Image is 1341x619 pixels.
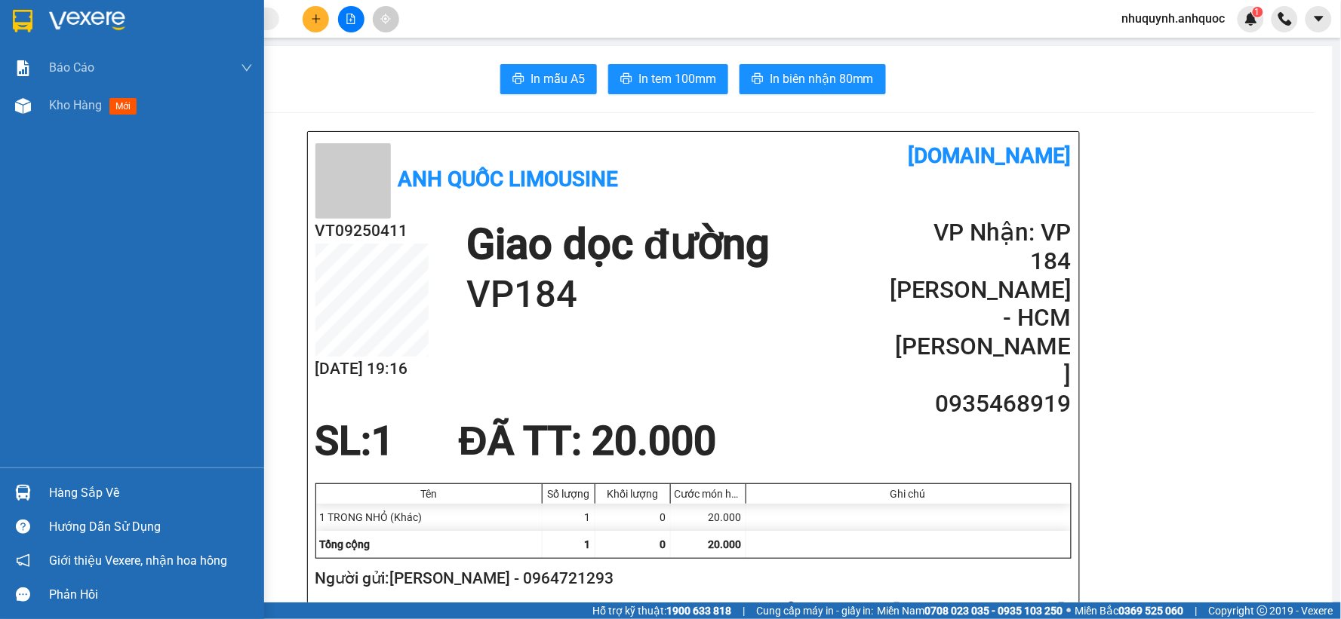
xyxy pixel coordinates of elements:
div: VP 108 [PERSON_NAME] [13,13,134,49]
button: printerIn mẫu A5 [500,64,597,94]
span: nhuquynh.anhquoc [1110,9,1238,28]
span: Kho hàng [49,98,102,112]
h1: Giao dọc đường [466,219,770,271]
button: printerIn biên nhận 80mm [740,64,886,94]
span: 1 [1255,7,1260,17]
div: 1 [543,504,595,531]
span: VP184 [166,106,233,133]
span: printer [752,72,764,87]
div: Khối lượng [599,488,666,500]
div: [PERSON_NAME] [13,49,134,67]
span: Hỗ trợ kỹ thuật: [592,602,731,619]
strong: 0369 525 060 [1119,605,1184,617]
span: 1 [372,418,395,464]
h2: [DATE] 19:16 [315,357,429,382]
span: plus [311,14,321,24]
div: Cước món hàng [675,488,742,500]
button: printerIn tem 100mm [608,64,728,94]
span: Gửi: [13,14,36,30]
span: | [1195,602,1198,619]
span: notification [16,553,30,568]
img: solution-icon [15,60,31,76]
div: VP 184 [PERSON_NAME] - HCM [144,13,266,67]
button: plus [303,6,329,32]
div: Hàng sắp về [49,482,253,504]
span: 0 [660,538,666,550]
h2: Người gửi: [PERSON_NAME] - 0964721293 [315,566,1066,591]
strong: 1900 633 818 [666,605,731,617]
span: In biên nhận 80mm [770,69,874,88]
div: Hướng dẫn sử dụng [49,516,253,538]
span: In mẫu A5 [531,69,585,88]
h2: VT09250411 [315,219,429,244]
img: phone-icon [1278,12,1292,26]
span: printer [512,72,524,87]
span: printer [620,72,632,87]
div: 0935468919 [144,85,266,106]
img: logo-vxr [13,10,32,32]
h1: VP184 [466,271,770,319]
button: aim [373,6,399,32]
span: message [16,587,30,602]
div: Ghi chú [750,488,1067,500]
div: 20.000 [671,504,746,531]
sup: 1 [1253,7,1263,17]
span: file-add [346,14,356,24]
div: Số lượng [546,488,591,500]
strong: 0708 023 035 - 0935 103 250 [925,605,1063,617]
div: 1 TRONG NHỎ (Khác) [316,504,543,531]
span: 1 [585,538,591,550]
span: Giới thiệu Vexere, nhận hoa hồng [49,551,227,570]
b: [DOMAIN_NAME] [909,143,1072,168]
span: Cung cấp máy in - giấy in: [756,602,874,619]
div: [PERSON_NAME] [144,67,266,85]
span: | [743,602,745,619]
h2: [PERSON_NAME] [890,332,1071,390]
b: Anh Quốc Limousine [398,167,619,192]
img: icon-new-feature [1244,12,1258,26]
span: mới [109,98,137,115]
img: warehouse-icon [15,98,31,114]
img: warehouse-icon [15,485,31,501]
h2: 0935468919 [890,390,1071,418]
span: SL: [315,418,372,464]
div: 0964721293 [13,67,134,88]
span: aim [380,14,391,24]
h2: VP Nhận: VP 184 [PERSON_NAME] - HCM [890,219,1071,332]
span: question-circle [16,519,30,534]
div: 0 [595,504,671,531]
span: copyright [1257,605,1268,616]
span: ⚪️ [1067,608,1072,614]
span: Miền Nam [878,602,1063,619]
span: In tem 100mm [638,69,716,88]
span: 20.000 [709,538,742,550]
span: Miền Bắc [1075,602,1184,619]
span: Nhận: [144,14,180,30]
span: down [241,62,253,74]
button: caret-down [1306,6,1332,32]
span: caret-down [1312,12,1326,26]
span: Báo cáo [49,58,94,77]
div: Tên [320,488,538,500]
div: Phản hồi [49,584,253,606]
span: ĐÃ TT : 20.000 [459,418,716,464]
button: file-add [338,6,364,32]
span: Tổng cộng [320,538,371,550]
